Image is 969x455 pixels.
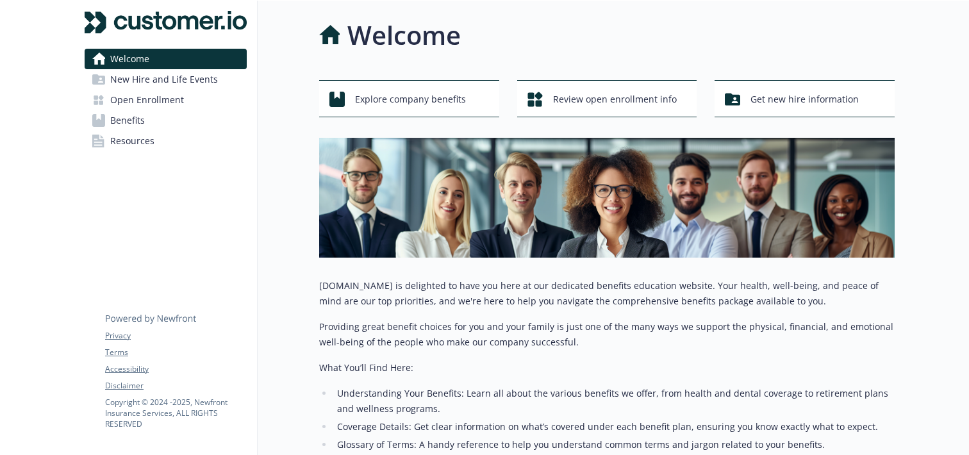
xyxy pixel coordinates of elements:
li: Glossary of Terms: A handy reference to help you understand common terms and jargon related to yo... [333,437,895,452]
span: Open Enrollment [110,90,184,110]
a: Resources [85,131,247,151]
span: Benefits [110,110,145,131]
a: New Hire and Life Events [85,69,247,90]
a: Privacy [105,330,246,342]
span: Review open enrollment info [553,87,677,112]
span: Get new hire information [750,87,859,112]
li: Understanding Your Benefits: Learn all about the various benefits we offer, from health and denta... [333,386,895,417]
a: Terms [105,347,246,358]
button: Explore company benefits [319,80,499,117]
img: overview page banner [319,138,895,258]
p: Copyright © 2024 - 2025 , Newfront Insurance Services, ALL RIGHTS RESERVED [105,397,246,429]
span: Explore company benefits [355,87,466,112]
li: Coverage Details: Get clear information on what’s covered under each benefit plan, ensuring you k... [333,419,895,434]
a: Accessibility [105,363,246,375]
button: Get new hire information [715,80,895,117]
span: Welcome [110,49,149,69]
a: Open Enrollment [85,90,247,110]
p: What You’ll Find Here: [319,360,895,376]
a: Disclaimer [105,380,246,392]
p: [DOMAIN_NAME] is delighted to have you here at our dedicated benefits education website. Your hea... [319,278,895,309]
span: Resources [110,131,154,151]
span: New Hire and Life Events [110,69,218,90]
p: Providing great benefit choices for you and your family is just one of the many ways we support t... [319,319,895,350]
a: Welcome [85,49,247,69]
h1: Welcome [347,16,461,54]
button: Review open enrollment info [517,80,697,117]
a: Benefits [85,110,247,131]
